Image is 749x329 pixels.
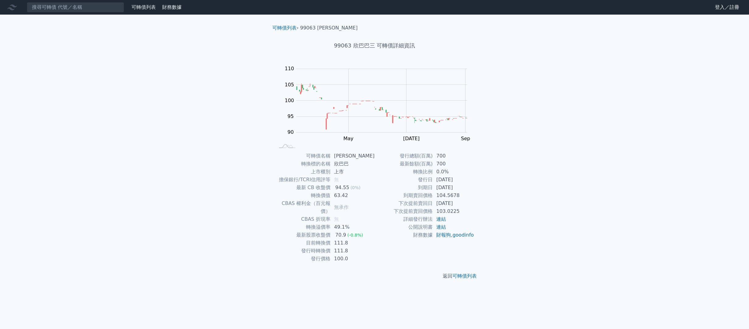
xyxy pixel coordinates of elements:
td: 財務數據 [374,231,433,239]
td: 轉換比例 [374,168,433,176]
td: [PERSON_NAME] [330,152,374,160]
li: 99063 [PERSON_NAME] [300,24,358,32]
td: 下次提前賣回日 [374,199,433,207]
tspan: Sep [461,136,470,141]
td: 最新餘額(百萬) [374,160,433,168]
td: 發行時轉換價 [275,247,330,255]
a: goodinfo [452,232,474,238]
td: 上市 [330,168,374,176]
span: 無承作 [334,204,349,210]
a: 連結 [436,224,446,230]
td: 詳細發行辦法 [374,215,433,223]
td: 104.5678 [433,192,474,199]
li: › [272,24,298,32]
td: 上市櫃別 [275,168,330,176]
span: (-0.8%) [347,233,363,237]
a: 可轉債列表 [272,25,297,31]
td: 轉換標的名稱 [275,160,330,168]
a: 連結 [436,216,446,222]
td: 到期賣回價格 [374,192,433,199]
td: 63.42 [330,192,374,199]
td: , [433,231,474,239]
div: 94.55 [334,184,350,192]
a: 登入／註冊 [710,2,744,12]
td: 可轉債名稱 [275,152,330,160]
span: 無 [334,216,339,222]
g: Chart [282,66,476,141]
td: 最新股票收盤價 [275,231,330,239]
td: 最新 CB 收盤價 [275,184,330,192]
td: 111.8 [330,247,374,255]
tspan: May [343,136,354,141]
td: 發行總額(百萬) [374,152,433,160]
td: 100.0 [330,255,374,263]
h1: 99063 欣巴巴三 可轉債詳細資訊 [267,41,482,50]
td: 下次提前賣回價格 [374,207,433,215]
td: 發行價格 [275,255,330,263]
tspan: 95 [287,113,294,119]
td: 轉換價值 [275,192,330,199]
td: 轉換溢價率 [275,223,330,231]
tspan: 90 [287,129,294,135]
span: 無 [334,177,339,182]
td: 111.8 [330,239,374,247]
a: 財報狗 [436,232,451,238]
a: 財務數據 [162,4,182,10]
td: 欣巴巴 [330,160,374,168]
p: 返回 [267,272,482,280]
td: 700 [433,152,474,160]
td: 0.0% [433,168,474,176]
td: 到期日 [374,184,433,192]
td: 目前轉換價 [275,239,330,247]
span: (0%) [350,185,361,190]
input: 搜尋可轉債 代號／名稱 [27,2,124,12]
tspan: 100 [285,98,294,103]
td: 擔保銀行/TCRI信用評等 [275,176,330,184]
td: 公開說明書 [374,223,433,231]
td: 103.0225 [433,207,474,215]
a: 可轉債列表 [131,4,156,10]
div: 70.9 [334,231,347,239]
td: CBAS 權利金（百元報價） [275,199,330,215]
td: [DATE] [433,184,474,192]
td: [DATE] [433,176,474,184]
tspan: 110 [285,66,294,71]
a: 可轉債列表 [452,273,477,279]
td: 發行日 [374,176,433,184]
td: 49.1% [330,223,374,231]
td: [DATE] [433,199,474,207]
tspan: [DATE] [403,136,420,141]
td: 700 [433,160,474,168]
td: CBAS 折現率 [275,215,330,223]
tspan: 105 [285,82,294,88]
